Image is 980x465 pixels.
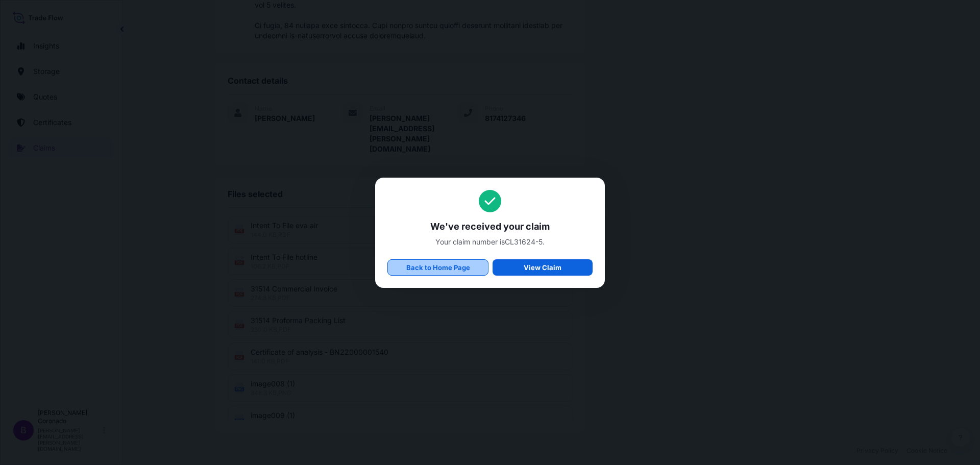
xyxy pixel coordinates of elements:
[387,259,488,276] a: Back to Home Page
[387,237,593,247] span: Your claim number is CL31624-5 .
[493,259,593,276] a: View Claim
[387,221,593,233] span: We've received your claim
[524,262,561,273] p: View Claim
[406,262,470,273] p: Back to Home Page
